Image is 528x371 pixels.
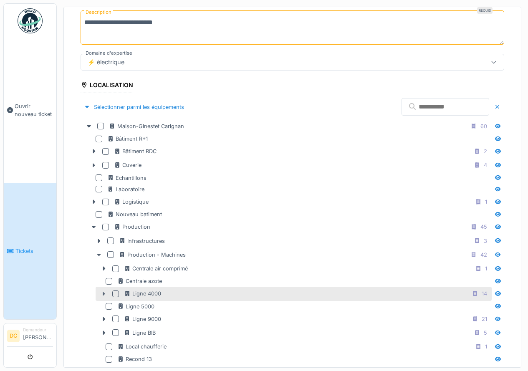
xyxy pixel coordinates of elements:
div: Bâtiment R+1 [107,135,148,143]
div: Centrale azote [117,277,162,285]
div: 5 [484,329,487,337]
div: 21 [482,315,487,323]
li: DC [7,330,20,342]
div: Laboratoire [107,185,144,193]
div: Demandeur [23,327,53,333]
div: Centrale air comprimé [124,265,188,273]
div: 3 [484,237,487,245]
div: Ligne 4000 [124,290,161,298]
a: DC Demandeur[PERSON_NAME] [7,327,53,347]
div: Local chaufferie [117,343,167,351]
div: 1 [485,343,487,351]
span: Tickets [15,247,53,255]
div: Infrastructures [119,237,165,245]
div: 60 [480,122,487,130]
img: Badge_color-CXgf-gQk.svg [18,8,43,33]
div: Ligne 5000 [117,303,154,310]
a: Tickets [4,183,56,320]
div: Echantillons [107,174,147,182]
div: Production - Machines [119,251,186,259]
div: Maison-Ginestet Carignan [109,122,184,130]
div: 2 [484,147,487,155]
div: Cuverie [114,161,141,169]
div: Requis [477,7,493,14]
div: 45 [480,223,487,231]
div: Bâtiment RDC [114,147,157,155]
label: Domaine d'expertise [84,50,134,57]
div: 1 [485,198,487,206]
span: Ouvrir nouveau ticket [15,102,53,118]
li: [PERSON_NAME] [23,327,53,345]
div: 42 [480,251,487,259]
div: Recond 13 [117,355,152,363]
a: Ouvrir nouveau ticket [4,38,56,183]
div: ⚡️ électrique [84,58,128,67]
div: Logistique [114,198,149,206]
div: 1 [485,265,487,273]
div: Ligne 9000 [124,315,161,323]
label: Description [84,7,113,18]
div: Sélectionner parmi les équipements [81,101,187,113]
div: 4 [484,161,487,169]
div: Nouveau batiment [107,210,162,218]
div: 14 [482,290,487,298]
div: Localisation [81,79,133,93]
div: Production [114,223,150,231]
div: Ligne BIB [124,329,156,337]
